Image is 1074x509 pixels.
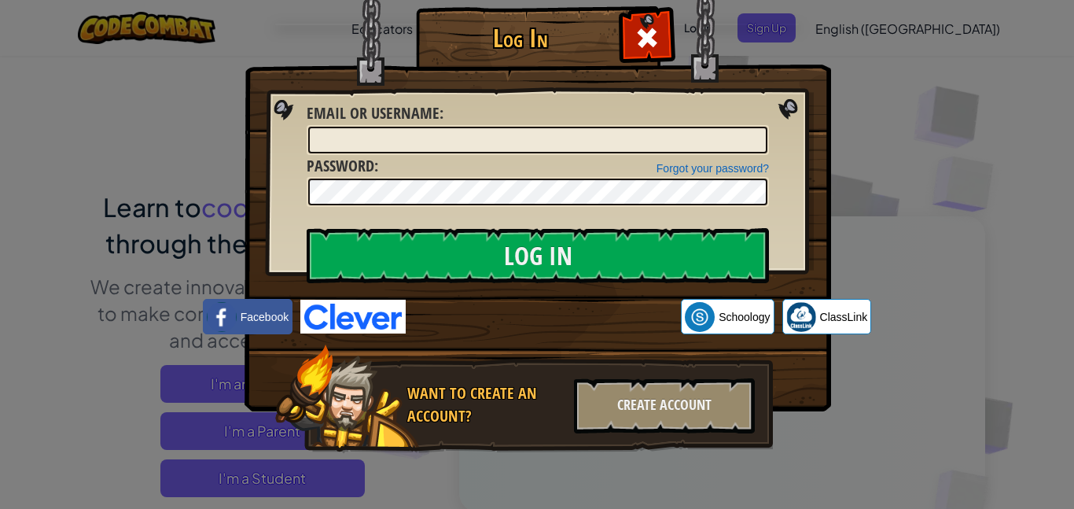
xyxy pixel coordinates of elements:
[307,102,440,124] span: Email or Username
[407,382,565,427] div: Want to create an account?
[685,302,715,332] img: schoology.png
[657,162,769,175] a: Forgot your password?
[406,300,681,334] iframe: Sign in with Google Button
[820,309,868,325] span: ClassLink
[719,309,770,325] span: Schoology
[574,378,755,433] div: Create Account
[307,155,378,178] label: :
[207,302,237,332] img: facebook_small.png
[307,102,443,125] label: :
[241,309,289,325] span: Facebook
[300,300,406,334] img: clever-logo-blue.png
[307,155,374,176] span: Password
[420,24,620,52] h1: Log In
[786,302,816,332] img: classlink-logo-small.png
[307,228,769,283] input: Log In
